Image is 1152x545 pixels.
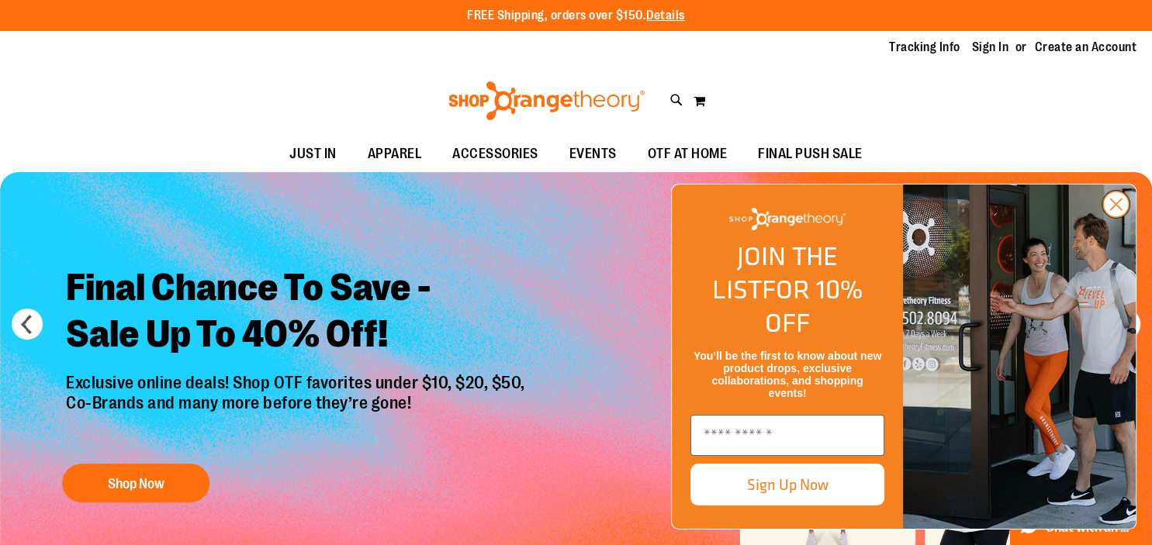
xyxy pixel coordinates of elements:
[437,136,554,172] a: ACCESSORIES
[1035,39,1137,56] a: Create an Account
[12,309,43,340] button: prev
[690,415,884,456] input: Enter email
[742,136,878,172] a: FINAL PUSH SALE
[446,81,647,120] img: Shop Orangetheory
[1102,190,1130,219] button: Close dialog
[758,136,863,171] span: FINAL PUSH SALE
[62,464,209,503] button: Shop Now
[712,236,838,309] span: JOIN THE LIST
[54,253,541,373] h2: Final Chance To Save - Sale Up To 40% Off!
[632,136,743,172] a: OTF AT HOME
[690,464,884,505] button: Sign Up Now
[569,136,617,171] span: EVENTS
[889,39,960,56] a: Tracking Info
[467,7,685,25] p: FREE Shipping, orders over $150.
[54,373,541,449] p: Exclusive online deals! Shop OTF favorites under $10, $20, $50, Co-Brands and many more before th...
[694,350,881,399] span: You’ll be the first to know about new product drops, exclusive collaborations, and shopping events!
[274,136,352,172] a: JUST IN
[729,208,846,230] img: Shop Orangetheory
[452,136,538,171] span: ACCESSORIES
[289,136,337,171] span: JUST IN
[762,270,863,342] span: FOR 10% OFF
[352,136,438,172] a: APPAREL
[368,136,422,171] span: APPAREL
[903,185,1136,529] img: Shop Orangtheory
[554,136,632,172] a: EVENTS
[648,136,728,171] span: OTF AT HOME
[656,168,1152,545] div: FLYOUT Form
[972,39,1009,56] a: Sign In
[646,9,685,22] a: Details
